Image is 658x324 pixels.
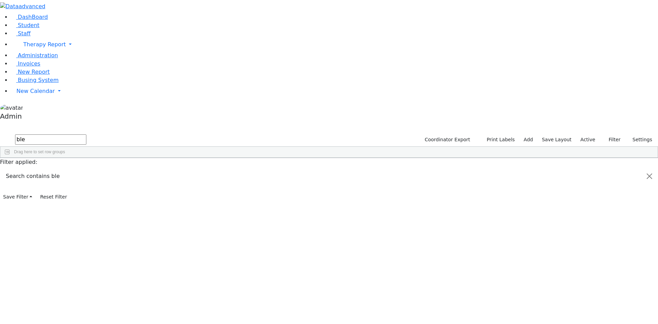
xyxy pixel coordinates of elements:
button: Coordinator Export [420,134,473,145]
span: Student [18,22,39,28]
a: Student [11,22,39,28]
input: Search [15,134,86,145]
a: Administration [11,52,58,59]
button: Save Layout [539,134,574,145]
button: Filter [600,134,624,145]
a: Add [521,134,536,145]
a: New Report [11,69,50,75]
label: Active [577,134,598,145]
span: New Report [18,69,50,75]
span: Busing System [18,77,59,83]
button: Settings [624,134,655,145]
span: DashBoard [18,14,48,20]
button: Print Labels [479,134,518,145]
a: Busing System [11,77,59,83]
a: Staff [11,30,31,37]
span: Drag here to set row groups [14,149,65,154]
a: DashBoard [11,14,48,20]
span: Invoices [18,60,40,67]
span: Staff [18,30,31,37]
span: New Calendar [16,88,55,94]
button: Reset Filter [37,192,70,202]
span: Therapy Report [23,41,66,48]
a: Invoices [11,60,40,67]
a: New Calendar [11,84,658,98]
button: Close [641,167,658,186]
span: Administration [18,52,58,59]
a: Therapy Report [11,38,658,51]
